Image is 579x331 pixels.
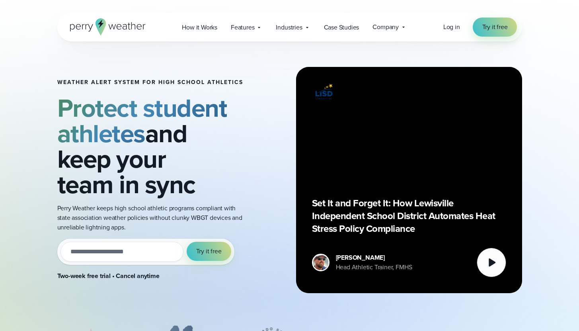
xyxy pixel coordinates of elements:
[336,253,412,262] div: [PERSON_NAME]
[57,89,227,152] strong: Protect student athletes
[57,204,244,232] p: Perry Weather keeps high school athletic programs compliant with state association weather polici...
[317,19,366,35] a: Case Studies
[175,19,224,35] a: How it Works
[313,255,328,270] img: cody-henschke-headshot
[57,271,160,280] strong: Two-week free trial • Cancel anytime
[182,23,217,32] span: How it Works
[231,23,254,32] span: Features
[57,79,244,86] h1: Weather Alert System for High School Athletics
[276,23,302,32] span: Industries
[482,22,508,32] span: Try it free
[312,197,506,235] p: Set It and Forget It: How Lewisville Independent School District Automates Heat Stress Policy Com...
[336,262,412,272] div: Head Athletic Trainer, FMHS
[443,22,460,32] a: Log in
[312,83,336,101] img: Lewisville ISD logo
[372,22,399,32] span: Company
[187,242,231,261] button: Try it free
[57,95,244,197] h2: and keep your team in sync
[473,18,517,37] a: Try it free
[443,22,460,31] span: Log in
[324,23,359,32] span: Case Studies
[196,247,222,256] span: Try it free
